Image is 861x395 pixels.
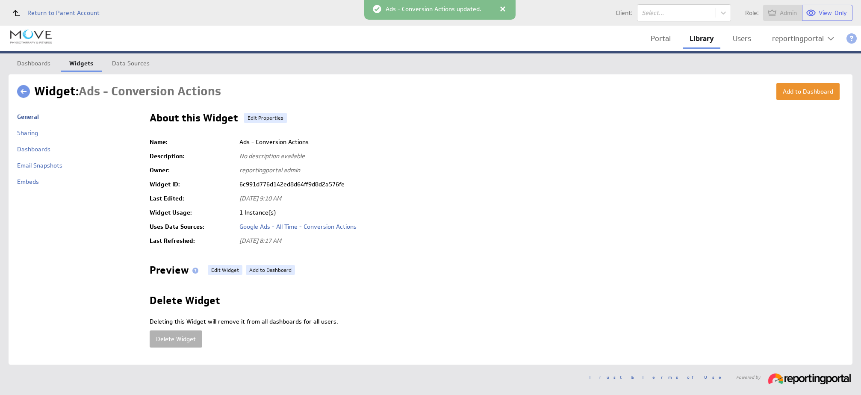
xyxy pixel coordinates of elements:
td: Name: [150,135,235,149]
h1: Widget: [34,83,221,100]
a: Google Ads - All Time - Conversion Actions [239,223,357,230]
span: [DATE] 9:10 AM [239,195,281,202]
span: Powered by [736,375,761,379]
a: Return to Parent Account [7,3,100,22]
span: Role: [745,10,759,16]
img: reportingportal_233x30.png [767,373,852,384]
span: View-Only [819,9,847,17]
h2: About this Widget [150,113,238,127]
button: View as Admin [763,5,802,21]
a: General [17,113,39,121]
a: Data Sources [103,53,158,71]
div: Select... [642,10,711,16]
h2: Preview [150,265,202,279]
td: Widget ID: [150,177,235,192]
span: No description available [239,152,305,160]
span: Return to Parent Account [27,10,100,16]
td: Last Edited: [150,192,235,206]
a: Trust & Terms of Use [589,374,727,380]
span: Admin [780,9,797,17]
td: Owner: [150,163,235,177]
span: Ads - Conversion Actions updated. [386,6,481,13]
a: Edit Properties [244,113,287,123]
td: Description: [150,149,235,163]
a: Edit Widget [208,265,242,275]
h2: Delete Widget [150,295,220,309]
div: Go to my dashboards [9,27,53,51]
a: Users [726,30,758,47]
p: Deleting this Widget will remove it from all dashboards for all users. [150,318,844,326]
a: Widgets [61,53,102,71]
a: Library [683,30,720,47]
td: Ads - Conversion Actions [235,135,844,149]
td: Last Refreshed: [150,234,235,248]
span: [DATE] 8:17 AM [239,237,281,245]
a: Add to Dashboard [246,265,295,275]
a: Embeds [17,178,39,186]
a: Portal [644,30,677,47]
a: Dashboards [9,53,59,71]
td: Uses Data Sources: [150,220,235,234]
span: reportingportal admin [239,166,300,174]
a: Dashboards [17,145,50,153]
a: Email Snapshots [17,162,62,169]
td: 1 Instance(s) [235,206,844,220]
span: Client: [616,10,633,16]
a: Sharing [17,129,38,137]
button: Delete Widget [150,330,202,348]
td: 6c991d776d142ed8d64ff9d8d2a576fe [235,177,844,192]
td: Widget Usage: [150,206,235,220]
img: Reporting Portal logo [9,29,53,49]
span: Ads - Conversion Actions [79,83,221,99]
button: Add to Dashboard [776,83,840,100]
div: reportingportal [772,35,824,42]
